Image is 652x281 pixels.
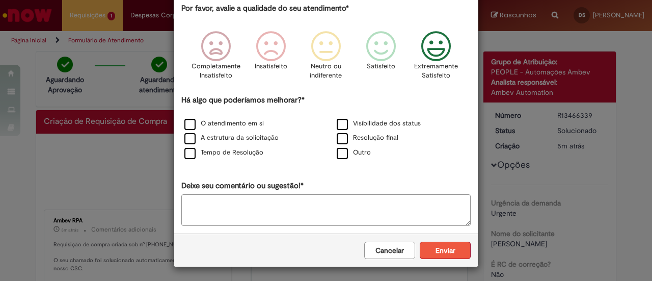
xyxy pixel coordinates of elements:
label: O atendimento em si [184,119,264,129]
p: Extremamente Satisfeito [414,62,458,81]
label: Tempo de Resolução [184,148,263,158]
p: Completamente Insatisfeito [192,62,240,81]
div: Extremamente Satisfeito [410,23,462,93]
p: Satisfeito [367,62,395,71]
button: Enviar [420,242,471,259]
div: Insatisfeito [245,23,297,93]
label: Deixe seu comentário ou sugestão!* [181,181,304,191]
p: Insatisfeito [255,62,287,71]
label: Resolução final [337,133,398,143]
p: Neutro ou indiferente [308,62,344,81]
div: Completamente Insatisfeito [189,23,241,93]
label: Por favor, avalie a qualidade do seu atendimento* [181,3,349,14]
div: Neutro ou indiferente [300,23,352,93]
div: Há algo que poderíamos melhorar?* [181,95,471,161]
label: Visibilidade dos status [337,119,421,129]
label: A estrutura da solicitação [184,133,279,143]
label: Outro [337,148,371,158]
div: Satisfeito [355,23,407,93]
button: Cancelar [364,242,415,259]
